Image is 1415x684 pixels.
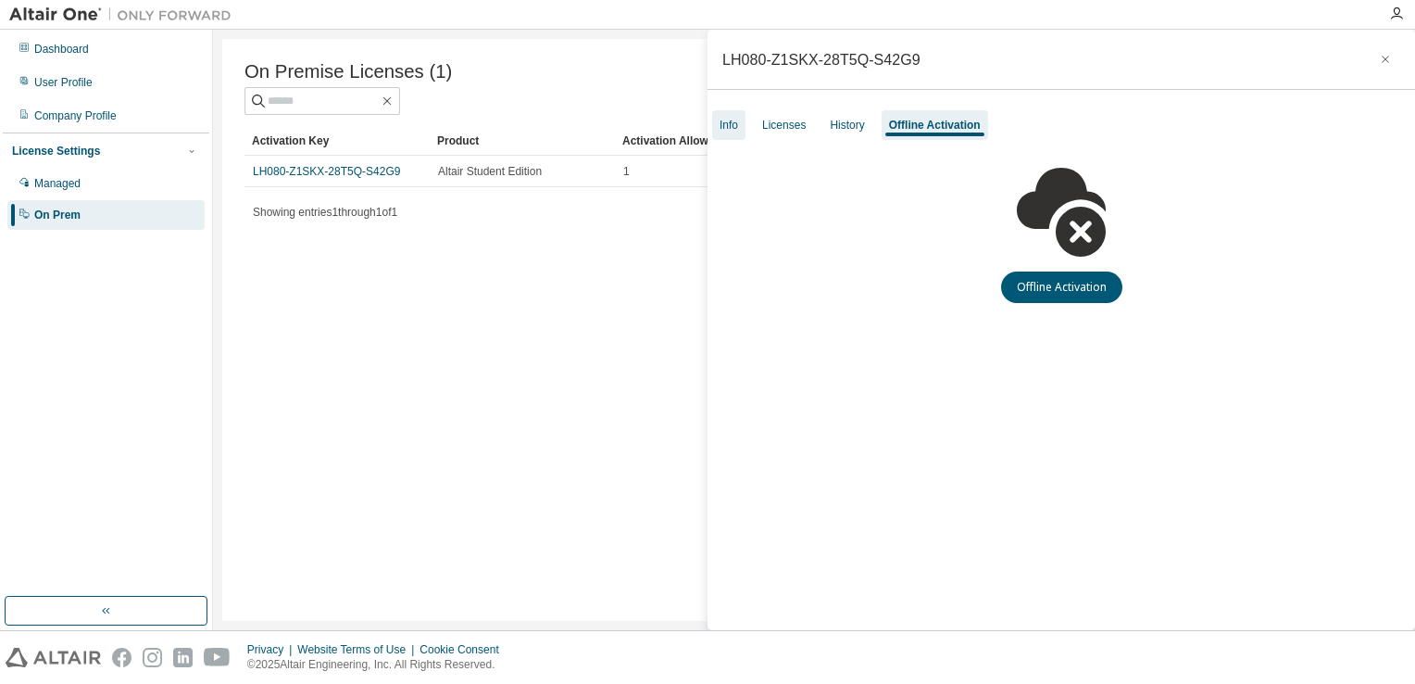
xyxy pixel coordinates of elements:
div: User Profile [34,75,93,90]
img: altair_logo.svg [6,648,101,667]
div: Privacy [247,642,297,657]
div: Activation Allowed [622,126,793,156]
div: Cookie Consent [419,642,509,657]
span: 1 [623,164,630,179]
div: Managed [34,176,81,191]
div: Website Terms of Use [297,642,419,657]
div: Offline Activation [889,118,981,133]
div: Licenses [762,118,806,133]
div: Company Profile [34,108,117,123]
img: instagram.svg [143,648,162,667]
div: History [830,118,864,133]
img: facebook.svg [112,648,131,667]
div: Dashboard [34,42,89,57]
span: Altair Student Edition [438,164,542,179]
span: On Premise Licenses (1) [244,61,452,82]
div: On Prem [34,208,81,222]
div: License Settings [12,144,100,158]
a: LH080-Z1SKX-28T5Q-S42G9 [253,165,400,178]
button: Offline Activation [1001,272,1122,303]
img: linkedin.svg [173,648,193,667]
div: Activation Key [252,126,422,156]
img: Altair One [9,6,241,24]
div: Product [437,126,607,156]
span: Showing entries 1 through 1 of 1 [253,206,397,219]
p: © 2025 Altair Engineering, Inc. All Rights Reserved. [247,657,510,673]
div: Info [720,118,738,133]
div: LH080-Z1SKX-28T5Q-S42G9 [722,52,920,67]
img: youtube.svg [204,648,231,667]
